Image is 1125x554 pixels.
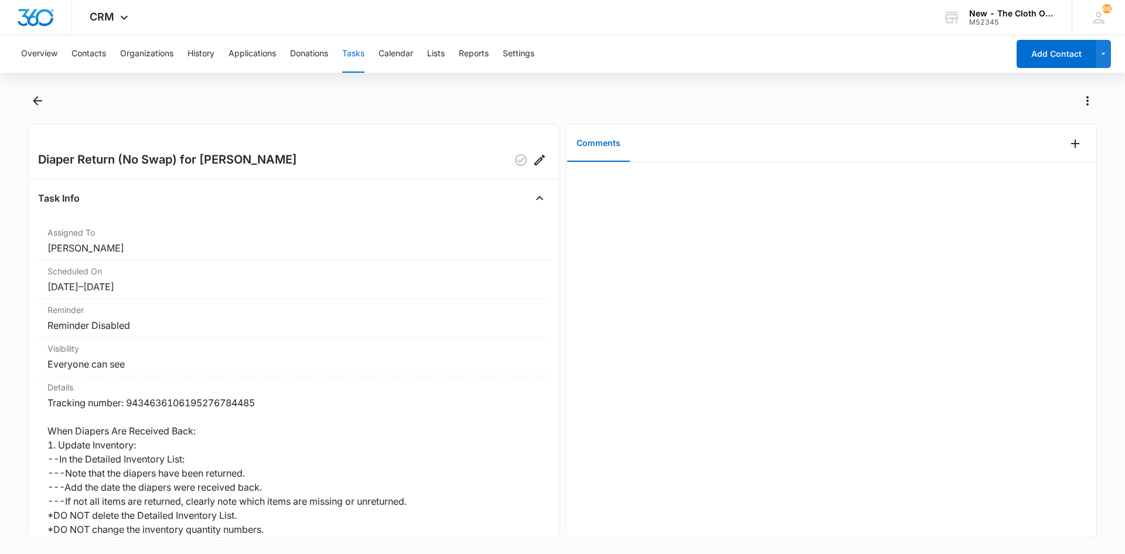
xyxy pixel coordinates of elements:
[342,35,364,73] button: Tasks
[530,151,549,169] button: Edit
[187,35,214,73] button: History
[379,35,413,73] button: Calendar
[28,91,46,110] button: Back
[1066,134,1085,153] button: Add Comment
[47,280,540,294] dd: [DATE] – [DATE]
[47,357,540,371] dd: Everyone can see
[38,338,549,376] div: VisibilityEveryone can see
[1102,4,1112,13] span: 66
[47,226,540,239] dt: Assigned To
[1078,91,1097,110] button: Actions
[90,11,114,23] span: CRM
[1017,40,1096,68] button: Add Contact
[38,299,549,338] div: ReminderReminder Disabled
[38,260,549,299] div: Scheduled On[DATE]–[DATE]
[38,151,297,169] h2: Diaper Return (No Swap) for [PERSON_NAME]
[530,189,549,208] button: Close
[47,381,540,393] dt: Details
[38,222,549,260] div: Assigned To[PERSON_NAME]
[47,265,540,277] dt: Scheduled On
[47,304,540,316] dt: Reminder
[47,241,540,255] dd: [PERSON_NAME]
[969,18,1055,26] div: account id
[503,35,534,73] button: Settings
[47,318,540,332] dd: Reminder Disabled
[427,35,445,73] button: Lists
[969,9,1055,18] div: account name
[120,35,173,73] button: Organizations
[21,35,57,73] button: Overview
[1102,4,1112,13] div: notifications count
[47,342,540,355] dt: Visibility
[459,35,489,73] button: Reports
[290,35,328,73] button: Donations
[38,191,80,205] h4: Task Info
[229,35,276,73] button: Applications
[567,125,630,162] button: Comments
[71,35,106,73] button: Contacts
